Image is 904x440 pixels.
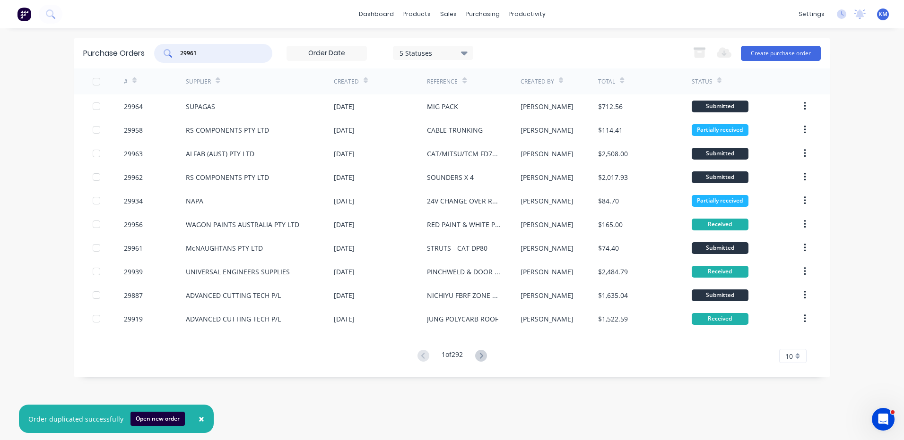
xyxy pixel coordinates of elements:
[124,290,143,300] div: 29887
[427,290,501,300] div: NICHIYU FBRF ZONE 2 EX BOX - LASERCUTTING
[598,290,628,300] div: $1,635.04
[692,124,748,136] div: Partially received
[427,125,483,135] div: CABLE TRUNKING
[692,195,748,207] div: Partially received
[186,196,203,206] div: NAPA
[400,48,467,58] div: 5 Statuses
[186,125,269,135] div: RS COMPONENTS PTY LTD
[521,314,574,324] div: [PERSON_NAME]
[427,196,501,206] div: 24V CHANGE OVER RELAYS
[28,414,123,424] div: Order duplicated successfully
[521,267,574,277] div: [PERSON_NAME]
[17,7,31,21] img: Factory
[186,172,269,182] div: RS COMPONENTS PTY LTD
[124,172,143,182] div: 29962
[124,196,143,206] div: 29934
[427,243,487,253] div: STRUTS - CAT DP80
[399,7,435,21] div: products
[521,149,574,159] div: [PERSON_NAME]
[785,351,793,361] span: 10
[427,102,458,111] div: MIG PACK
[521,290,574,300] div: [PERSON_NAME]
[124,220,143,229] div: 29956
[692,313,748,325] div: Received
[427,267,501,277] div: PINCHWELD & DOOR HANDLES
[521,243,574,253] div: [PERSON_NAME]
[334,290,355,300] div: [DATE]
[692,289,748,301] div: Submitted
[124,125,143,135] div: 29958
[598,102,623,111] div: $712.56
[521,102,574,111] div: [PERSON_NAME]
[354,7,399,21] a: dashboard
[692,242,748,254] div: Submitted
[427,172,474,182] div: SOUNDERS X 4
[427,314,498,324] div: JUNG POLYCARB ROOF
[186,102,215,111] div: SUPAGAS
[334,220,355,229] div: [DATE]
[692,148,748,160] div: Submitted
[124,243,143,253] div: 29961
[598,220,623,229] div: $165.00
[334,77,359,86] div: Created
[124,102,143,111] div: 29964
[179,49,258,58] input: Search purchase orders...
[124,77,128,86] div: #
[124,314,143,324] div: 29919
[598,149,628,159] div: $2,508.00
[83,48,145,59] div: Purchase Orders
[427,149,501,159] div: CAT/MITSU/TCM FD70-80 WINDOWS
[287,46,366,60] input: Order Date
[334,243,355,253] div: [DATE]
[124,267,143,277] div: 29939
[186,314,281,324] div: ADVANCED CUTTING TECH P/L
[442,349,463,363] div: 1 of 292
[598,267,628,277] div: $2,484.79
[598,314,628,324] div: $1,522.59
[521,172,574,182] div: [PERSON_NAME]
[692,171,748,183] div: Submitted
[598,172,628,182] div: $2,017.93
[598,196,619,206] div: $84.70
[186,77,211,86] div: Supplier
[334,172,355,182] div: [DATE]
[521,196,574,206] div: [PERSON_NAME]
[692,266,748,278] div: Received
[189,407,214,430] button: Close
[130,412,185,426] button: Open new order
[334,314,355,324] div: [DATE]
[692,101,748,112] div: Submitted
[435,7,461,21] div: sales
[186,290,281,300] div: ADVANCED CUTTING TECH P/L
[199,412,204,425] span: ×
[124,149,143,159] div: 29963
[521,77,554,86] div: Created By
[521,125,574,135] div: [PERSON_NAME]
[692,219,748,230] div: Received
[427,77,458,86] div: Reference
[521,220,574,229] div: [PERSON_NAME]
[186,243,263,253] div: McNAUGHTANS PTY LTD
[334,267,355,277] div: [DATE]
[186,220,299,229] div: WAGON PAINTS AUSTRALIA PTY LTD
[504,7,550,21] div: productivity
[692,77,713,86] div: Status
[461,7,504,21] div: purchasing
[186,149,254,159] div: ALFAB (AUST) PTY LTD
[186,267,290,277] div: UNIVERSAL ENGINEERS SUPPLIES
[334,196,355,206] div: [DATE]
[334,102,355,111] div: [DATE]
[794,7,829,21] div: settings
[878,10,887,18] span: KM
[598,77,615,86] div: Total
[872,408,895,431] iframe: Intercom live chat
[334,149,355,159] div: [DATE]
[427,220,501,229] div: RED PAINT & WHITE PRIMER SPRAY CANS
[334,125,355,135] div: [DATE]
[598,243,619,253] div: $74.40
[598,125,623,135] div: $114.41
[741,46,821,61] button: Create purchase order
